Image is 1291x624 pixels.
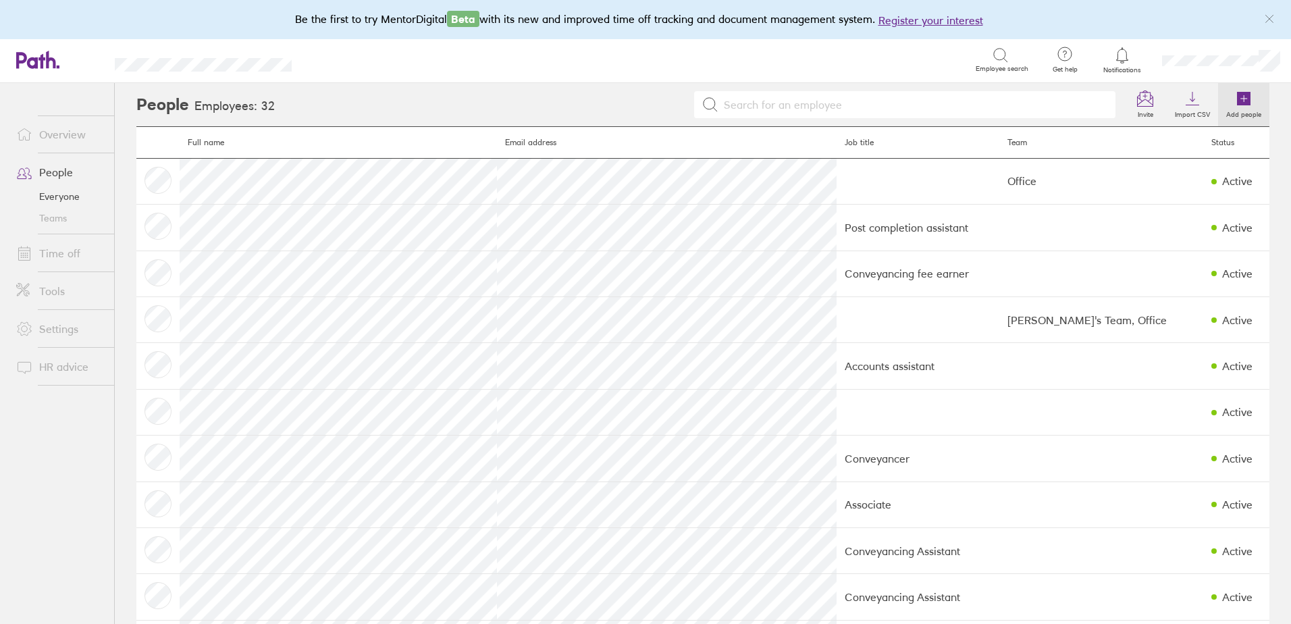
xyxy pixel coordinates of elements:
[5,186,114,207] a: Everyone
[999,127,1203,159] th: Team
[5,315,114,342] a: Settings
[878,12,983,28] button: Register your interest
[837,127,999,159] th: Job title
[1130,107,1161,119] label: Invite
[1167,107,1218,119] label: Import CSV
[999,158,1203,204] td: Office
[1218,83,1269,126] a: Add people
[5,159,114,186] a: People
[136,83,189,126] h2: People
[1222,175,1253,187] div: Active
[837,528,999,574] td: Conveyancing Assistant
[497,127,837,159] th: Email address
[837,343,999,389] td: Accounts assistant
[837,205,999,251] td: Post completion assistant
[5,240,114,267] a: Time off
[194,99,275,113] h3: Employees: 32
[1222,452,1253,465] div: Active
[976,65,1028,73] span: Employee search
[1222,406,1253,418] div: Active
[1101,66,1144,74] span: Notifications
[295,11,997,28] div: Be the first to try MentorDigital with its new and improved time off tracking and document manage...
[837,482,999,527] td: Associate
[1167,83,1218,126] a: Import CSV
[447,11,479,27] span: Beta
[1222,545,1253,557] div: Active
[1222,498,1253,511] div: Active
[5,353,114,380] a: HR advice
[1203,127,1269,159] th: Status
[1222,267,1253,280] div: Active
[999,297,1203,343] td: [PERSON_NAME]'s Team, Office
[718,92,1108,118] input: Search for an employee
[837,251,999,296] td: Conveyancing fee earner
[5,278,114,305] a: Tools
[1222,314,1253,326] div: Active
[837,574,999,620] td: Conveyancing Assistant
[837,436,999,482] td: Conveyancer
[1124,83,1167,126] a: Invite
[1222,360,1253,372] div: Active
[1043,66,1087,74] span: Get help
[1101,46,1144,74] a: Notifications
[1218,107,1269,119] label: Add people
[328,53,363,66] div: Search
[5,121,114,148] a: Overview
[5,207,114,229] a: Teams
[180,127,497,159] th: Full name
[1222,591,1253,603] div: Active
[1222,222,1253,234] div: Active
